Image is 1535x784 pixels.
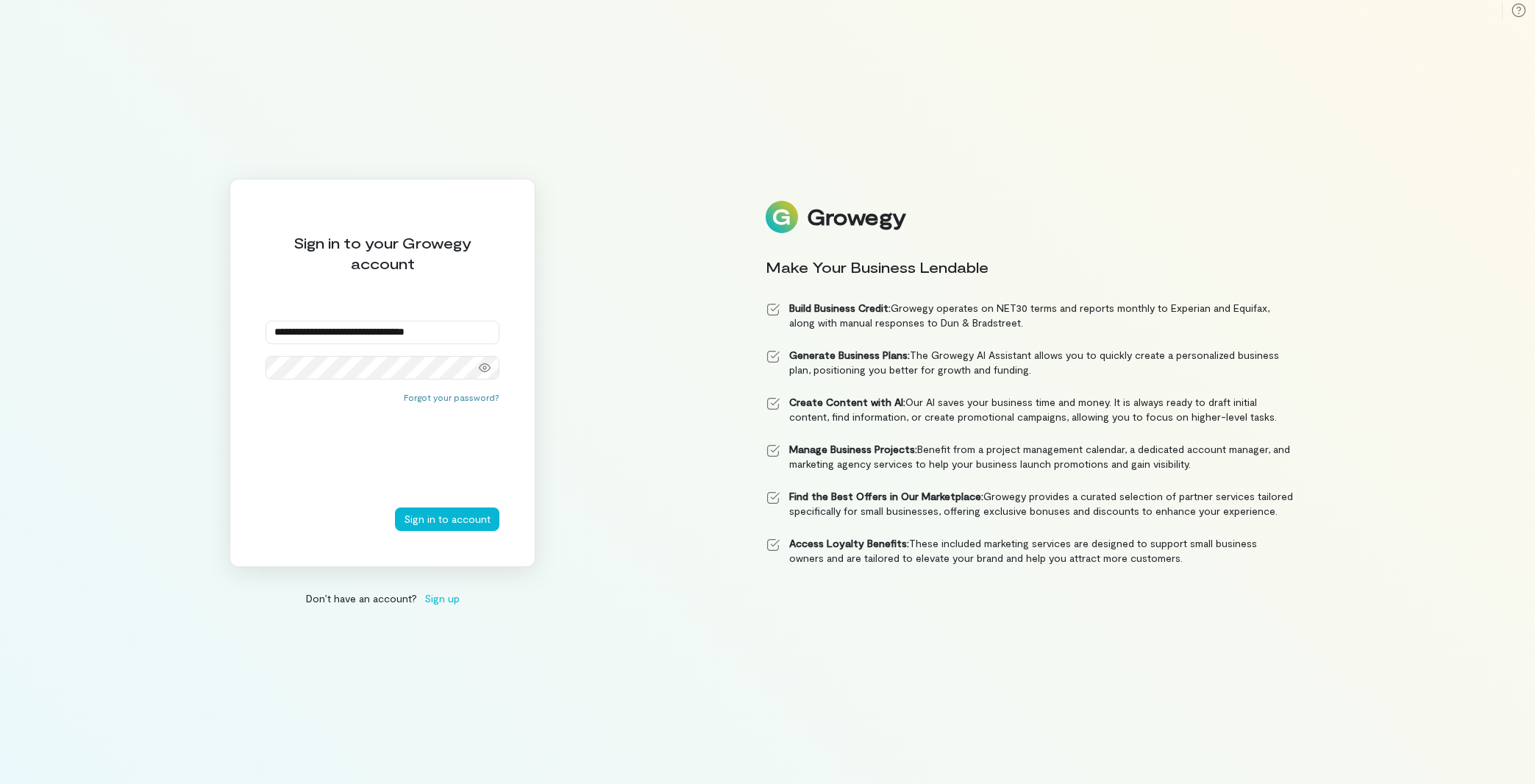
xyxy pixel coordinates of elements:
[266,232,499,274] div: Sign in to your Growegy account
[807,204,905,229] div: Growegy
[789,490,983,502] strong: Find the Best Offers in Our Marketplace:
[766,348,1294,377] li: The Growegy AI Assistant allows you to quickly create a personalized business plan, positioning y...
[766,489,1294,518] li: Growegy provides a curated selection of partner services tailored specifically for small business...
[766,442,1294,471] li: Benefit from a project management calendar, a dedicated account manager, and marketing agency ser...
[424,591,460,606] span: Sign up
[229,591,535,606] div: Don’t have an account?
[789,302,891,314] strong: Build Business Credit:
[766,301,1294,330] li: Growegy operates on NET30 terms and reports monthly to Experian and Equifax, along with manual re...
[404,391,499,403] button: Forgot your password?
[395,507,499,531] button: Sign in to account
[789,396,905,408] strong: Create Content with AI:
[766,201,798,233] img: Logo
[766,257,1294,277] div: Make Your Business Lendable
[766,536,1294,566] li: These included marketing services are designed to support small business owners and are tailored ...
[789,443,917,455] strong: Manage Business Projects:
[789,537,909,549] strong: Access Loyalty Benefits:
[789,349,910,361] strong: Generate Business Plans:
[766,395,1294,424] li: Our AI saves your business time and money. It is always ready to draft initial content, find info...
